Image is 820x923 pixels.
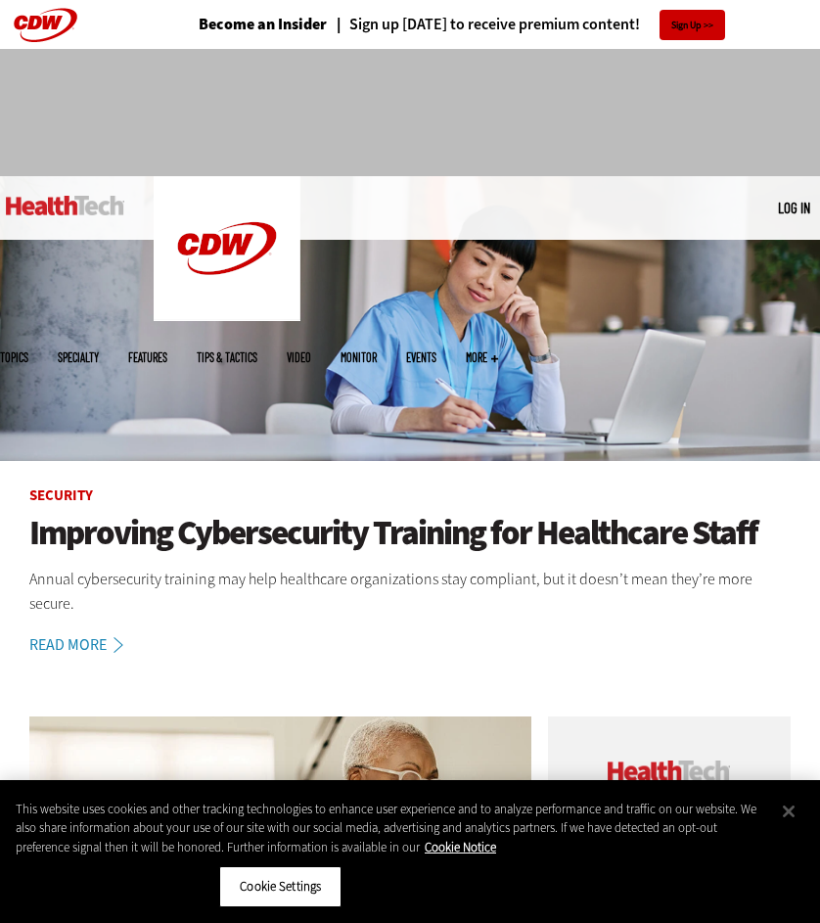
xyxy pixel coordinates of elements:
[154,305,300,326] a: CDW
[425,839,496,855] a: More information about your privacy
[608,761,730,781] img: cdw insider logo
[29,567,791,617] p: Annual cybersecurity training may help healthcare organizations stay compliant, but it doesn’t me...
[29,485,93,505] a: Security
[29,514,791,552] a: Improving Cybersecurity Training for Healthcare Staff
[341,351,377,363] a: MonITor
[128,351,167,363] a: Features
[54,69,766,157] iframe: advertisement
[58,351,99,363] span: Specialty
[199,17,327,32] a: Become an Insider
[406,351,436,363] a: Events
[6,196,124,215] img: Home
[767,790,810,833] button: Close
[154,176,300,321] img: Home
[778,198,810,218] div: User menu
[660,10,725,40] a: Sign Up
[29,637,145,653] a: Read More
[16,800,763,857] div: This website uses cookies and other tracking technologies to enhance user experience and to analy...
[466,351,498,363] span: More
[778,199,810,216] a: Log in
[327,17,640,32] a: Sign up [DATE] to receive premium content!
[287,351,311,363] a: Video
[219,866,342,907] button: Cookie Settings
[197,351,257,363] a: Tips & Tactics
